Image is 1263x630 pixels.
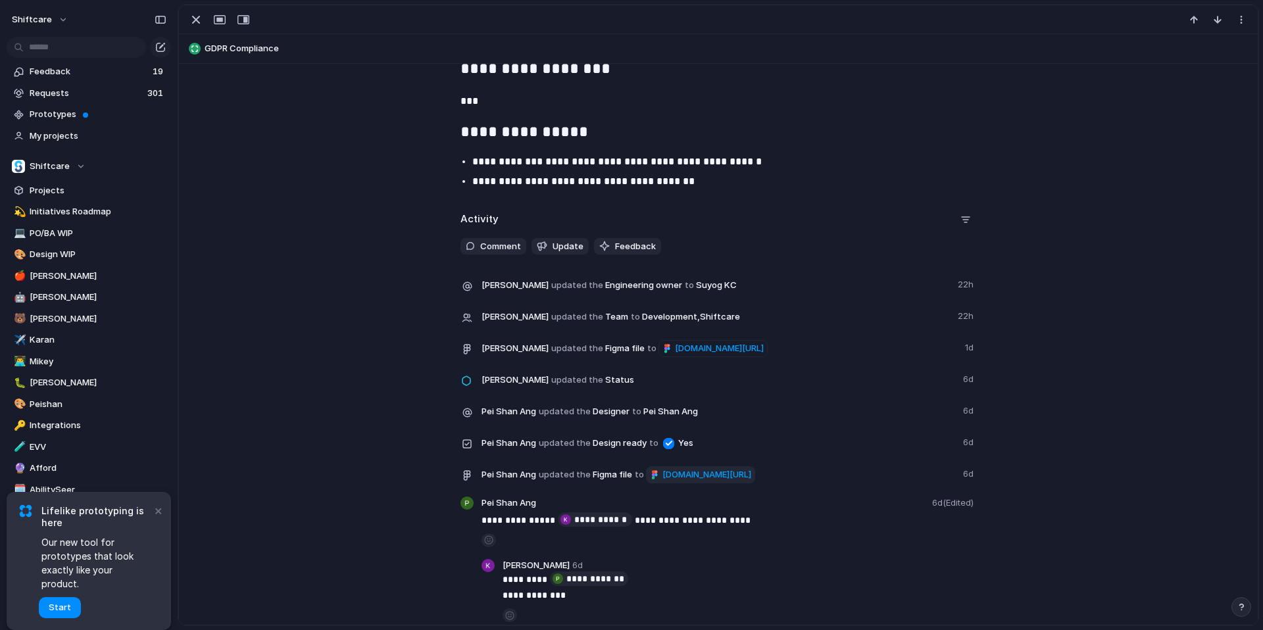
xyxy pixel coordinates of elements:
button: Start [39,597,81,618]
h2: Activity [460,212,499,227]
span: to [647,342,656,355]
span: updated the [551,310,603,324]
span: Design WIP [30,248,166,261]
a: [DOMAIN_NAME][URL] [646,466,755,483]
span: [PERSON_NAME] [482,374,549,387]
a: 🔑Integrations [7,416,171,435]
span: [PERSON_NAME] [503,559,570,572]
button: 🐛 [12,376,25,389]
span: AbilitySeer [30,483,166,497]
span: Lifelike prototyping is here [41,505,151,529]
a: 🍎[PERSON_NAME] [7,266,171,286]
a: 🧪EVV [7,437,171,457]
a: 💻PO/BA WIP [7,224,171,243]
a: 🤖[PERSON_NAME] [7,287,171,307]
span: Suyog KC [696,279,737,292]
div: 🎨 [14,247,23,262]
span: [DOMAIN_NAME][URL] [675,342,764,355]
span: updated the [539,468,591,481]
span: updated the [551,342,603,355]
span: Yes [678,437,693,450]
span: Our new tool for prototypes that look exactly like your product. [41,535,151,591]
a: 🐻[PERSON_NAME] [7,309,171,329]
a: Requests301 [7,84,171,103]
span: [PERSON_NAME] [482,342,549,355]
span: Feedback [30,65,149,78]
span: PO/BA WIP [30,227,166,240]
a: Feedback19 [7,62,171,82]
span: Figma file [482,339,957,357]
span: Pei Shan Ang [643,405,698,418]
div: 🎨Design WIP [7,245,171,264]
span: Pei Shan Ang [482,405,536,418]
a: 🐛[PERSON_NAME] [7,373,171,393]
button: shiftcare [6,9,75,30]
button: GDPR Compliance [185,38,1252,59]
span: 6d [963,370,976,386]
span: Pei Shan Ang [482,437,536,450]
span: 6d [963,433,976,449]
button: 🐻 [12,312,25,326]
button: 🗓️ [12,483,25,497]
span: Figma file [482,465,955,483]
span: 19 [153,65,166,78]
span: [DOMAIN_NAME][URL] [662,468,751,481]
span: Start [49,601,71,614]
button: ✈️ [12,333,25,347]
span: Requests [30,87,143,100]
a: ✈️Karan [7,330,171,350]
span: updated the [551,279,603,292]
span: shiftcare [12,13,52,26]
span: GDPR Compliance [205,42,1252,55]
span: [PERSON_NAME] [30,270,166,283]
button: 🍎 [12,270,25,283]
span: [PERSON_NAME] [30,376,166,389]
button: 🎨 [12,248,25,261]
span: Integrations [30,419,166,432]
span: 301 [147,87,166,100]
span: Status [482,370,955,389]
div: 🔑 [14,418,23,433]
button: Shiftcare [7,157,171,176]
span: Update [553,240,583,253]
span: Design ready [482,433,955,452]
span: [PERSON_NAME] [30,312,166,326]
span: updated the [551,374,603,387]
div: 🐛 [14,376,23,391]
button: 💫 [12,205,25,218]
button: 🧪 [12,441,25,454]
a: 👨‍💻Mikey [7,352,171,372]
span: [PERSON_NAME] [30,291,166,304]
button: Update [532,238,589,255]
a: 🎨Peishan [7,395,171,414]
span: Mikey [30,355,166,368]
a: [DOMAIN_NAME][URL] [658,340,768,357]
div: 🎨 [14,397,23,412]
span: 22h [958,307,976,323]
div: ✈️ [14,333,23,348]
span: to [632,405,641,418]
span: Afford [30,462,166,475]
a: Prototypes [7,105,171,124]
div: 🧪 [14,439,23,454]
div: 💫 [14,205,23,220]
span: 6d (Edited) [932,497,976,510]
span: My projects [30,130,166,143]
span: Development , Shiftcare [642,310,740,324]
span: Karan [30,333,166,347]
span: Designer [482,402,955,420]
button: 🔑 [12,419,25,432]
span: Peishan [30,398,166,411]
span: Feedback [615,240,656,253]
span: Pei Shan Ang [482,468,536,481]
span: updated the [539,437,591,450]
span: Comment [480,240,521,253]
span: [PERSON_NAME] [482,279,549,292]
